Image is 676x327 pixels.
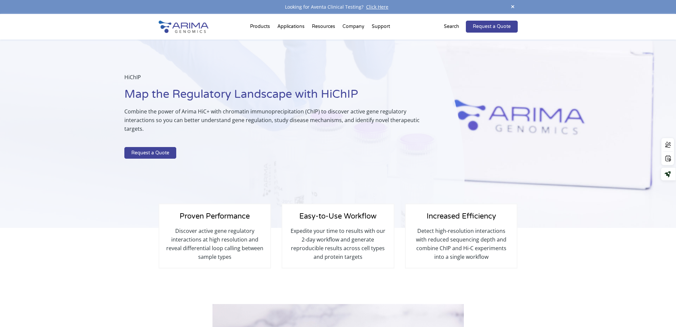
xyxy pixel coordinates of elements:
p: Discover active gene regulatory interactions at high resolution and reveal differential loop call... [166,227,264,261]
span: Increased Efficiency [427,212,496,221]
span: Easy-to-Use Workflow [299,212,376,221]
a: Request a Quote [124,147,176,159]
a: Click Here [363,4,391,10]
span: Proven Performance [180,212,250,221]
p: Combine the power of Arima HiC+ with chromatin immunoprecipitation (ChIP) to discover active gene... [124,107,431,138]
p: Expedite your time to results with our 2-day workflow and generate reproducible results across ce... [289,227,387,261]
h1: Map the Regulatory Landscape with HiChIP [124,87,431,107]
img: Arima-Genomics-logo [159,21,208,33]
p: Detect high-resolution interactions with reduced sequencing depth and combine ChIP and Hi-C exper... [412,227,510,261]
div: Looking for Aventa Clinical Testing? [159,3,518,11]
p: Search [444,22,459,31]
p: HiChIP [124,73,431,87]
a: Request a Quote [466,21,518,33]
